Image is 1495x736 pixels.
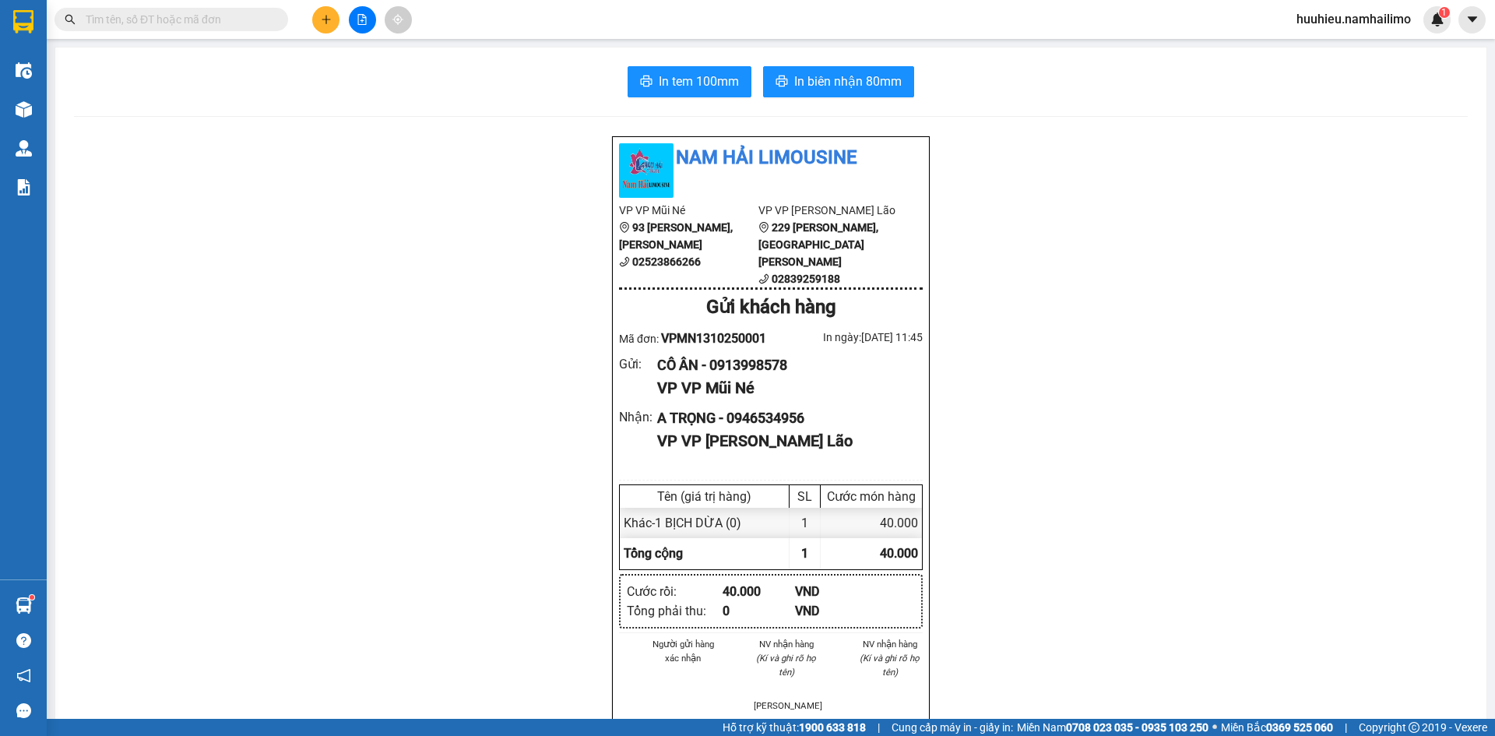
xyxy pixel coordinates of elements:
[772,273,840,285] b: 02839259188
[30,595,34,600] sup: 1
[1284,9,1423,29] span: huuhieu.namhailimo
[619,221,733,251] b: 93 [PERSON_NAME], [PERSON_NAME]
[825,489,918,504] div: Cước món hàng
[763,66,914,97] button: printerIn biên nhận 80mm
[758,221,878,268] b: 229 [PERSON_NAME], [GEOGRAPHIC_DATA][PERSON_NAME]
[1066,721,1208,734] strong: 0708 023 035 - 0935 103 250
[624,516,741,530] span: Khác - 1 BỊCH DỪA (0)
[795,601,867,621] div: VND
[657,376,910,400] div: VP VP Mũi Né
[392,14,403,25] span: aim
[723,582,795,601] div: 40.000
[790,508,821,538] div: 1
[624,489,785,504] div: Tên (giá trị hàng)
[754,637,820,651] li: NV nhận hàng
[628,66,751,97] button: printerIn tem 100mm
[16,140,32,157] img: warehouse-icon
[650,637,716,665] li: Người gửi hàng xác nhận
[86,11,269,28] input: Tìm tên, số ĐT hoặc mã đơn
[16,703,31,718] span: message
[1345,719,1347,736] span: |
[1430,12,1444,26] img: icon-new-feature
[657,429,910,453] div: VP VP [PERSON_NAME] Lão
[795,582,867,601] div: VND
[16,179,32,195] img: solution-icon
[619,143,674,198] img: logo.jpg
[312,6,339,33] button: plus
[16,597,32,614] img: warehouse-icon
[1221,719,1333,736] span: Miền Bắc
[799,721,866,734] strong: 1900 633 818
[659,72,739,91] span: In tem 100mm
[321,14,332,25] span: plus
[16,62,32,79] img: warehouse-icon
[801,546,808,561] span: 1
[857,637,923,651] li: NV nhận hàng
[1465,12,1479,26] span: caret-down
[16,101,32,118] img: warehouse-icon
[860,653,920,678] i: (Kí và ghi rõ họ tên)
[16,668,31,683] span: notification
[1441,7,1447,18] span: 1
[1439,7,1450,18] sup: 1
[619,329,771,348] div: Mã đơn:
[758,222,769,233] span: environment
[758,273,769,284] span: phone
[624,546,683,561] span: Tổng cộng
[880,546,918,561] span: 40.000
[627,582,723,601] div: Cước rồi :
[1212,724,1217,731] span: ⚪️
[723,719,866,736] span: Hỗ trợ kỹ thuật:
[619,202,758,219] li: VP VP Mũi Né
[754,699,820,713] li: [PERSON_NAME]
[758,202,898,219] li: VP VP [PERSON_NAME] Lão
[619,222,630,233] span: environment
[385,6,412,33] button: aim
[619,143,923,173] li: Nam Hải Limousine
[793,489,816,504] div: SL
[794,72,902,91] span: In biên nhận 80mm
[357,14,368,25] span: file-add
[619,293,923,322] div: Gửi khách hàng
[1266,721,1333,734] strong: 0369 525 060
[1409,722,1419,733] span: copyright
[756,653,816,678] i: (Kí và ghi rõ họ tên)
[657,354,910,376] div: CÔ ÂN - 0913998578
[776,75,788,90] span: printer
[65,14,76,25] span: search
[1017,719,1208,736] span: Miền Nam
[661,331,766,346] span: VPMN1310250001
[657,407,910,429] div: A TRỌNG - 0946534956
[632,255,701,268] b: 02523866266
[627,601,723,621] div: Tổng phải thu :
[619,354,657,374] div: Gửi :
[13,10,33,33] img: logo-vxr
[1458,6,1486,33] button: caret-down
[771,329,923,346] div: In ngày: [DATE] 11:45
[821,508,922,538] div: 40.000
[640,75,653,90] span: printer
[16,633,31,648] span: question-circle
[723,601,795,621] div: 0
[619,407,657,427] div: Nhận :
[878,719,880,736] span: |
[892,719,1013,736] span: Cung cấp máy in - giấy in:
[349,6,376,33] button: file-add
[619,256,630,267] span: phone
